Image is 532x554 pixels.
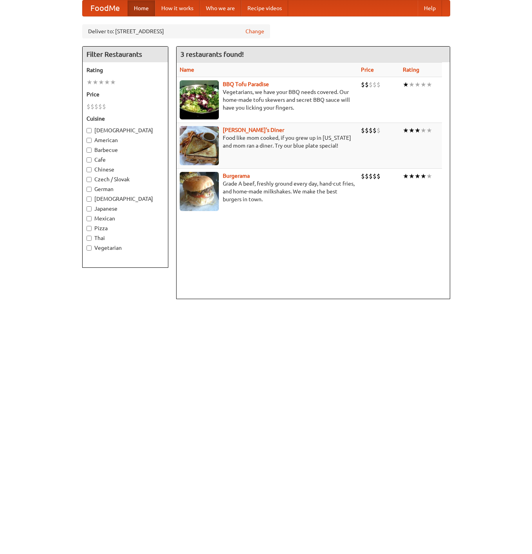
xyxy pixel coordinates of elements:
a: Price [361,67,374,73]
li: ★ [420,172,426,180]
label: Mexican [87,215,164,222]
h4: Filter Restaurants [83,47,168,62]
label: Chinese [87,166,164,173]
input: Czech / Slovak [87,177,92,182]
a: Rating [403,67,419,73]
a: How it works [155,0,200,16]
li: ★ [409,172,415,180]
input: Japanese [87,206,92,211]
label: [DEMOGRAPHIC_DATA] [87,126,164,134]
img: sallys.jpg [180,126,219,165]
p: Vegetarians, we have your BBQ needs covered. Our home-made tofu skewers and secret BBQ sauce will... [180,88,355,112]
li: ★ [104,78,110,87]
li: ★ [98,78,104,87]
li: $ [377,80,381,89]
li: $ [361,80,365,89]
li: ★ [403,172,409,180]
input: Cafe [87,157,92,162]
a: [PERSON_NAME]'s Diner [223,127,284,133]
label: Vegetarian [87,244,164,252]
label: Barbecue [87,146,164,154]
li: ★ [409,80,415,89]
li: $ [373,80,377,89]
li: ★ [415,80,420,89]
div: Deliver to: [STREET_ADDRESS] [82,24,270,38]
label: Pizza [87,224,164,232]
li: $ [369,126,373,135]
li: $ [369,172,373,180]
li: ★ [426,172,432,180]
img: tofuparadise.jpg [180,80,219,119]
h5: Rating [87,66,164,74]
label: German [87,185,164,193]
input: Pizza [87,226,92,231]
a: Recipe videos [241,0,288,16]
li: $ [365,126,369,135]
label: Czech / Slovak [87,175,164,183]
a: Help [418,0,442,16]
li: $ [98,102,102,111]
img: burgerama.jpg [180,172,219,211]
li: $ [361,172,365,180]
li: ★ [403,126,409,135]
input: Thai [87,236,92,241]
a: BBQ Tofu Paradise [223,81,269,87]
li: $ [365,172,369,180]
li: ★ [426,80,432,89]
input: German [87,187,92,192]
a: Home [128,0,155,16]
li: ★ [92,78,98,87]
p: Food like mom cooked, if you grew up in [US_STATE] and mom ran a diner. Try our blue plate special! [180,134,355,150]
input: [DEMOGRAPHIC_DATA] [87,128,92,133]
input: American [87,138,92,143]
li: $ [94,102,98,111]
li: $ [369,80,373,89]
input: [DEMOGRAPHIC_DATA] [87,197,92,202]
a: Change [245,27,264,35]
li: ★ [87,78,92,87]
li: ★ [426,126,432,135]
li: $ [373,172,377,180]
li: ★ [420,80,426,89]
label: American [87,136,164,144]
a: Burgerama [223,173,250,179]
a: Name [180,67,194,73]
li: ★ [403,80,409,89]
a: Who we are [200,0,241,16]
h5: Price [87,90,164,98]
li: $ [377,126,381,135]
li: ★ [415,126,420,135]
a: FoodMe [83,0,128,16]
label: [DEMOGRAPHIC_DATA] [87,195,164,203]
input: Mexican [87,216,92,221]
li: $ [361,126,365,135]
li: $ [365,80,369,89]
h5: Cuisine [87,115,164,123]
li: $ [373,126,377,135]
li: $ [377,172,381,180]
label: Cafe [87,156,164,164]
li: $ [90,102,94,111]
input: Vegetarian [87,245,92,251]
p: Grade A beef, freshly ground every day, hand-cut fries, and home-made milkshakes. We make the bes... [180,180,355,203]
li: ★ [415,172,420,180]
li: ★ [420,126,426,135]
input: Barbecue [87,148,92,153]
label: Japanese [87,205,164,213]
li: ★ [110,78,116,87]
li: $ [87,102,90,111]
input: Chinese [87,167,92,172]
ng-pluralize: 3 restaurants found! [180,51,244,58]
li: ★ [409,126,415,135]
label: Thai [87,234,164,242]
li: $ [102,102,106,111]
